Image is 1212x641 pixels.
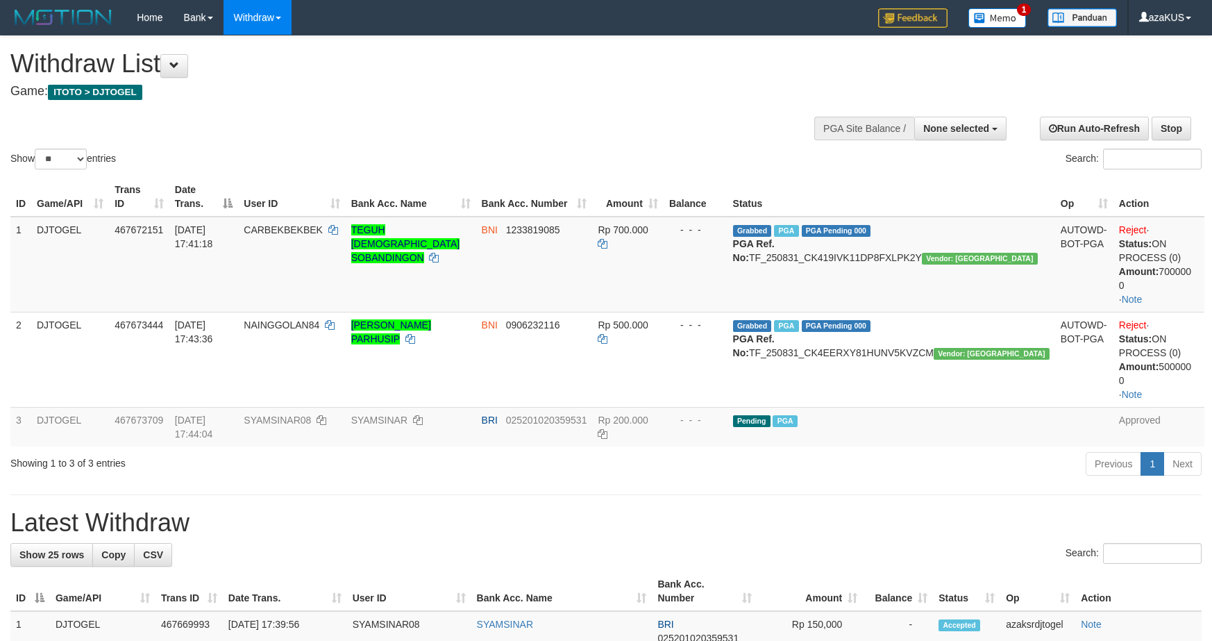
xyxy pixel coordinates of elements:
[1086,452,1141,476] a: Previous
[134,543,172,567] a: CSV
[939,619,980,631] span: Accepted
[10,85,794,99] h4: Game:
[657,619,673,630] span: BRI
[1066,543,1202,564] label: Search:
[733,225,772,237] span: Grabbed
[347,572,471,611] th: User ID: activate to sort column ascending
[1163,452,1202,476] a: Next
[1103,543,1202,564] input: Search:
[10,572,50,611] th: ID: activate to sort column descending
[1152,117,1191,140] a: Stop
[31,312,109,407] td: DJTOGEL
[10,543,93,567] a: Show 25 rows
[506,415,587,426] span: Copy 025201020359531 to clipboard
[10,451,495,470] div: Showing 1 to 3 of 3 entries
[1113,217,1204,313] td: · ·
[968,8,1027,28] img: Button%20Memo.svg
[923,123,989,134] span: None selected
[10,7,116,28] img: MOTION_logo.png
[802,320,871,332] span: PGA Pending
[1119,332,1199,388] div: ON PROCESS (0) 500000 0
[934,348,1050,360] span: Vendor URL: https://checkout4.1velocity.biz
[1040,117,1149,140] a: Run Auto-Refresh
[922,253,1038,265] span: Vendor URL: https://checkout4.1velocity.biz
[1103,149,1202,169] input: Search:
[31,407,109,447] td: DJTOGEL
[1113,312,1204,407] td: · ·
[669,318,722,332] div: - - -
[244,319,319,331] span: NAINGGOLAN84
[1055,217,1113,313] td: AUTOWD-BOT-PGA
[506,319,560,331] span: Copy 0906232116 to clipboard
[863,572,933,611] th: Balance: activate to sort column ascending
[244,415,311,426] span: SYAMSINAR08
[669,223,722,237] div: - - -
[1055,177,1113,217] th: Op: activate to sort column ascending
[115,319,163,331] span: 467673444
[10,509,1202,537] h1: Latest Withdraw
[733,238,775,263] b: PGA Ref. No:
[1113,407,1204,447] td: Approved
[35,149,87,169] select: Showentries
[878,8,948,28] img: Feedback.jpg
[175,415,213,440] span: [DATE] 17:44:04
[1119,224,1147,235] a: Reject
[652,572,757,611] th: Bank Acc. Number: activate to sort column ascending
[1113,177,1204,217] th: Action
[1119,319,1147,331] a: Reject
[169,177,239,217] th: Date Trans.: activate to sort column descending
[669,413,722,427] div: - - -
[476,177,593,217] th: Bank Acc. Number: activate to sort column ascending
[10,407,31,447] td: 3
[802,225,871,237] span: PGA Pending
[223,572,347,611] th: Date Trans.: activate to sort column ascending
[175,319,213,344] span: [DATE] 17:43:36
[482,415,498,426] span: BRI
[1122,389,1143,400] a: Note
[1119,238,1152,249] b: Status:
[1141,452,1164,476] a: 1
[92,543,135,567] a: Copy
[914,117,1007,140] button: None selected
[48,85,142,100] span: ITOTO > DJTOGEL
[19,549,84,560] span: Show 25 rows
[774,225,798,237] span: Marked by azaksrdjtogel
[727,177,1055,217] th: Status
[115,224,163,235] span: 467672151
[50,572,155,611] th: Game/API: activate to sort column ascending
[155,572,223,611] th: Trans ID: activate to sort column ascending
[109,177,169,217] th: Trans ID: activate to sort column ascending
[1119,237,1199,292] div: ON PROCESS (0) 700000 0
[727,312,1055,407] td: TF_250831_CK4EERXY81HUNV5KVZCM
[244,224,323,235] span: CARBEKBEKBEK
[1119,266,1159,277] b: Amount:
[10,217,31,313] td: 1
[346,177,476,217] th: Bank Acc. Name: activate to sort column ascending
[471,572,653,611] th: Bank Acc. Name: activate to sort column ascending
[31,217,109,313] td: DJTOGEL
[10,312,31,407] td: 2
[351,224,460,263] a: TEGUH [DEMOGRAPHIC_DATA] SOBANDINGON
[482,319,498,331] span: BNI
[933,572,1000,611] th: Status: activate to sort column ascending
[1119,333,1152,344] b: Status:
[733,333,775,358] b: PGA Ref. No:
[814,117,914,140] div: PGA Site Balance /
[598,319,648,331] span: Rp 500.000
[506,224,560,235] span: Copy 1233819085 to clipboard
[175,224,213,249] span: [DATE] 17:41:18
[115,415,163,426] span: 467673709
[598,415,648,426] span: Rp 200.000
[477,619,533,630] a: SYAMSINAR
[727,217,1055,313] td: TF_250831_CK419IVK11DP8FXLPK2Y
[664,177,727,217] th: Balance
[238,177,345,217] th: User ID: activate to sort column ascending
[1119,361,1159,372] b: Amount:
[733,415,771,427] span: Pending
[1066,149,1202,169] label: Search:
[598,224,648,235] span: Rp 700.000
[774,320,798,332] span: Marked by azaksrdjtogel
[1075,572,1202,611] th: Action
[773,415,797,427] span: Marked by azaksrdjtogel
[1047,8,1117,27] img: panduan.png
